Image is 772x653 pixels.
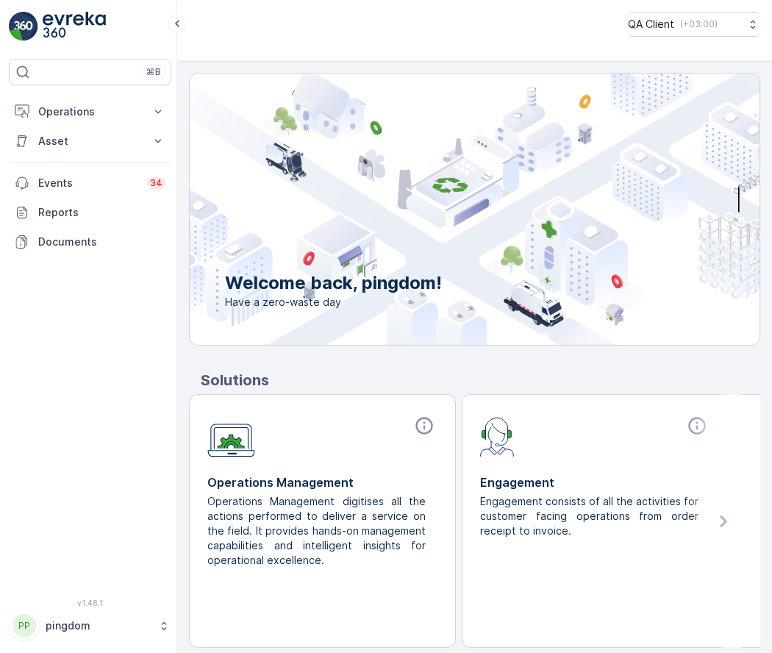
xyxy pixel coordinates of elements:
a: Documents [9,227,171,257]
button: PPpingdom [9,610,171,641]
p: Operations Management digitises all the actions performed to deliver a service on the field. It p... [207,494,426,568]
p: Solutions [201,369,760,391]
p: Operations Management [207,474,437,491]
p: ( +03:00 ) [680,18,718,30]
button: Asset [9,126,171,156]
span: Have a zero-waste day [225,295,442,310]
p: Engagement [480,474,710,491]
a: Reports [9,198,171,227]
button: Operations [9,97,171,126]
p: Reports [38,205,165,220]
span: v 1.48.1 [9,599,171,607]
p: 34 [150,177,162,189]
p: ⌘B [146,66,161,78]
p: pingdom [46,618,151,633]
p: Welcome back, pingdom! [225,271,442,295]
a: Events34 [9,168,171,198]
img: city illustration [124,74,760,345]
p: Engagement consists of all the activities for customer facing operations from order receipt to in... [480,494,698,538]
img: logo_light-DOdMpM7g.png [43,12,106,41]
p: Asset [38,134,142,149]
p: Operations [38,104,142,119]
img: module-icon [207,415,255,457]
p: Events [38,176,138,190]
p: Documents [38,235,165,249]
img: module-icon [480,415,515,457]
div: PP [12,614,36,638]
img: logo [9,12,38,41]
button: QA Client(+03:00) [628,12,760,37]
p: QA Client [628,17,674,32]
